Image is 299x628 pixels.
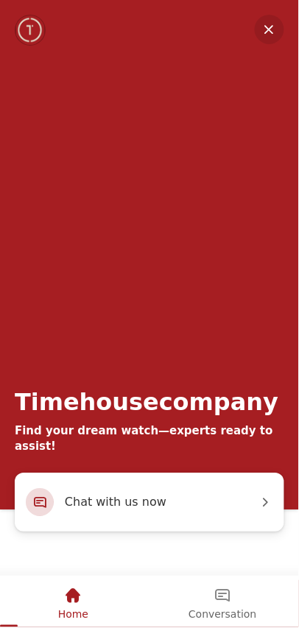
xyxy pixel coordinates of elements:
span: Home [58,609,88,621]
div: Conversation [148,576,298,626]
em: Minimize [255,15,284,44]
div: Chat with us now [15,473,284,532]
div: Home [1,576,145,626]
div: Find your dream watch—experts ready to assist! [15,424,284,455]
div: Timehousecompany [15,389,278,417]
span: Chat with us now [65,493,258,512]
img: Company logo [16,15,45,45]
span: Conversation [189,609,256,621]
